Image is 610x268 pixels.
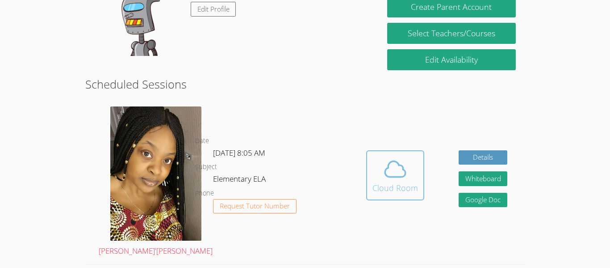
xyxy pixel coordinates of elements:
[459,171,508,186] button: Whiteboard
[85,76,525,93] h2: Scheduled Sessions
[387,49,516,70] a: Edit Availability
[191,2,236,17] a: Edit Profile
[195,136,209,147] dt: Date
[459,193,508,208] a: Google Doc
[459,150,508,165] a: Details
[213,199,297,214] button: Request Tutor Number
[372,182,418,194] div: Cloud Room
[387,23,516,44] a: Select Teachers/Courses
[366,150,424,200] button: Cloud Room
[213,173,267,188] dd: Elementary ELA
[220,203,290,209] span: Request Tutor Number
[195,162,217,173] dt: Subject
[99,106,213,258] a: [PERSON_NAME]'[PERSON_NAME]
[110,106,201,241] img: avatar.png
[195,188,214,199] dt: Phone
[213,148,265,158] span: [DATE] 8:05 AM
